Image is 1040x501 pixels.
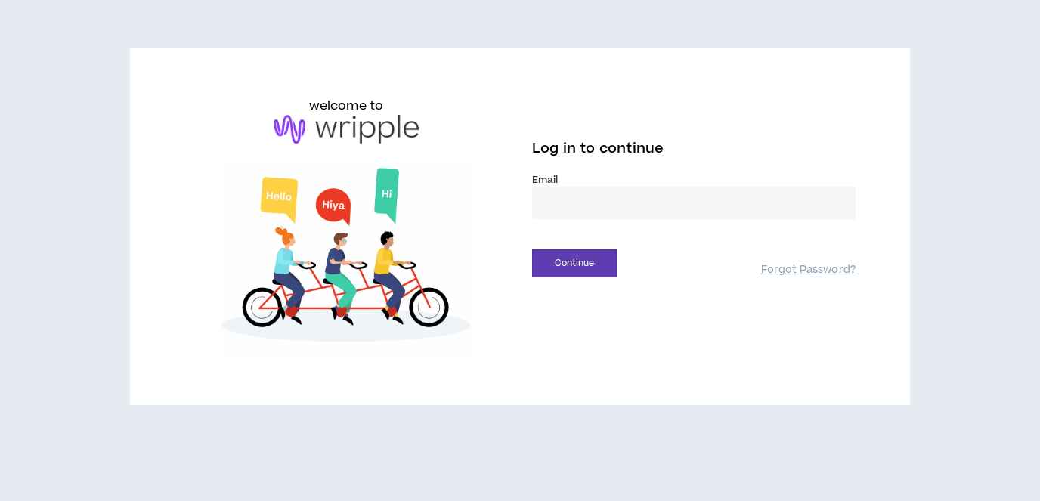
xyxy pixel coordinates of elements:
[309,97,384,115] h6: welcome to
[274,115,419,144] img: logo-brand.png
[532,249,617,277] button: Continue
[761,263,856,277] a: Forgot Password?
[532,173,856,187] label: Email
[184,159,508,357] img: Welcome to Wripple
[532,139,664,158] span: Log in to continue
